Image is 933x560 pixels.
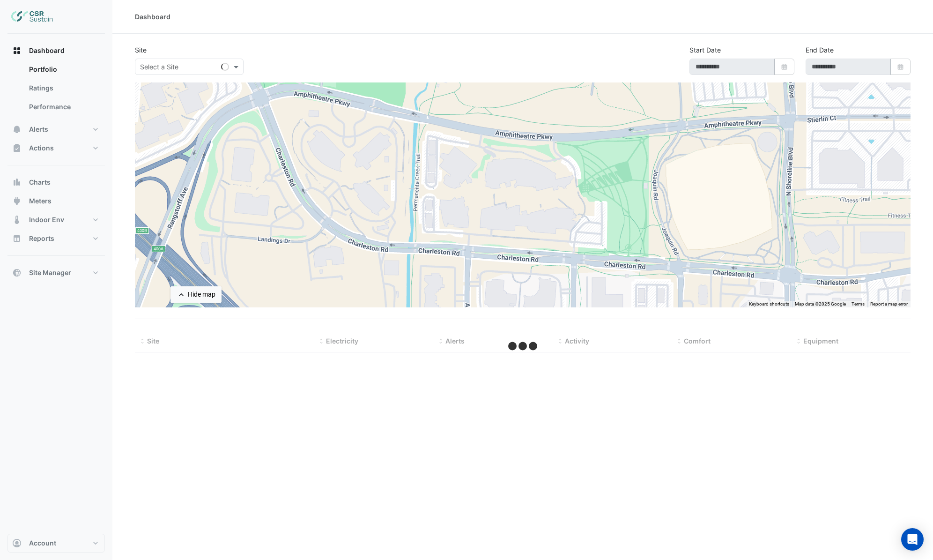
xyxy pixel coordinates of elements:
app-icon: Alerts [12,125,22,134]
app-icon: Reports [12,234,22,243]
button: Meters [7,192,105,210]
span: Comfort [684,337,711,345]
app-icon: Dashboard [12,46,22,55]
div: Dashboard [135,12,170,22]
button: Reports [7,229,105,248]
span: Site [147,337,159,345]
a: Report a map error [870,301,908,306]
img: Google [137,295,168,307]
span: Activity [565,337,589,345]
button: Charts [7,173,105,192]
app-icon: Charts [12,178,22,187]
button: Actions [7,139,105,157]
button: Indoor Env [7,210,105,229]
div: Dashboard [7,60,105,120]
app-icon: Indoor Env [12,215,22,224]
span: Reports [29,234,54,243]
label: End Date [806,45,834,55]
div: Open Intercom Messenger [901,528,924,551]
button: Hide map [170,286,222,303]
label: Start Date [689,45,721,55]
div: Hide map [188,290,215,299]
button: Site Manager [7,263,105,282]
span: Site Manager [29,268,71,277]
img: Company Logo [11,7,53,26]
app-icon: Actions [12,143,22,153]
span: Electricity [326,337,358,345]
span: Actions [29,143,54,153]
span: Dashboard [29,46,65,55]
app-icon: Meters [12,196,22,206]
span: Alerts [29,125,48,134]
span: Meters [29,196,52,206]
a: Terms (opens in new tab) [852,301,865,306]
span: Map data ©2025 Google [795,301,846,306]
a: Portfolio [22,60,105,79]
a: Ratings [22,79,105,97]
span: Indoor Env [29,215,64,224]
label: Site [135,45,147,55]
span: Alerts [445,337,465,345]
button: Account [7,534,105,553]
button: Alerts [7,120,105,139]
a: Open this area in Google Maps (opens a new window) [137,295,168,307]
span: Account [29,538,56,548]
span: Equipment [803,337,838,345]
a: Performance [22,97,105,116]
button: Dashboard [7,41,105,60]
button: Keyboard shortcuts [749,301,789,307]
span: Charts [29,178,51,187]
app-icon: Site Manager [12,268,22,277]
